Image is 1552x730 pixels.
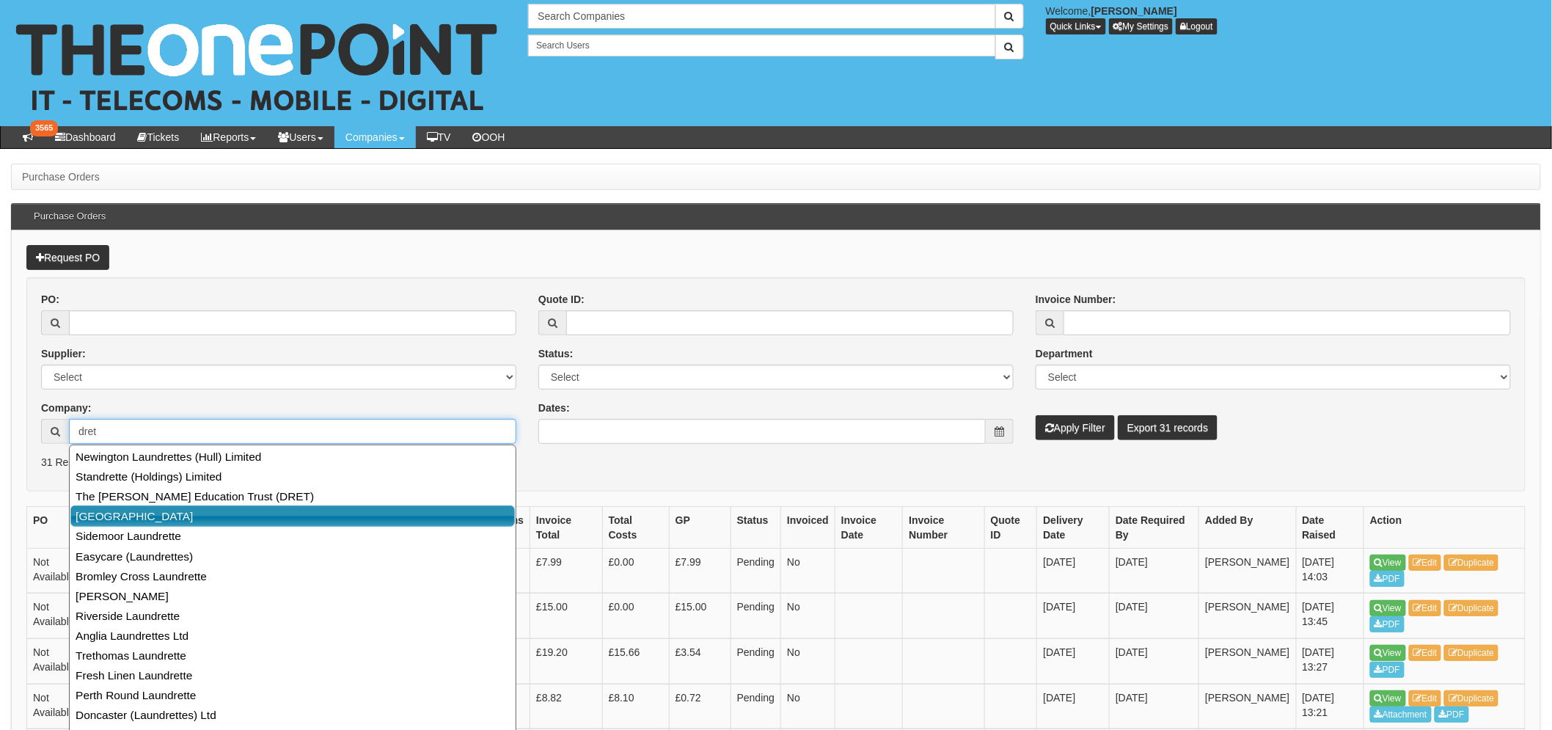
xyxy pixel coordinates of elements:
a: Edit [1409,600,1442,616]
td: [DATE] 13:45 [1296,594,1364,639]
td: Pending [731,548,780,594]
label: Invoice Number: [1036,292,1116,307]
a: Riverside Laundrette [71,606,514,626]
a: Easycare (Laundrettes) [71,547,514,566]
a: My Settings [1109,18,1174,34]
label: Department [1036,346,1093,361]
input: Search Companies [528,4,995,29]
button: Apply Filter [1036,415,1115,440]
a: OOH [462,126,516,148]
a: Duplicate [1444,600,1498,616]
td: [DATE] [1037,638,1110,684]
span: 3565 [30,120,58,136]
td: [DATE] 14:03 [1296,548,1364,594]
a: Edit [1409,555,1442,571]
a: View [1370,555,1406,571]
a: Companies [334,126,416,148]
td: [DATE] 13:21 [1296,684,1364,729]
th: Date Required By [1110,506,1199,548]
td: £8.82 [530,684,603,729]
td: £0.00 [602,548,669,594]
a: Request PO [26,245,109,270]
a: Duplicate [1444,555,1498,571]
a: Duplicate [1444,645,1498,661]
a: The [PERSON_NAME] Education Trust (DRET) [71,486,514,506]
a: Dashboard [44,126,127,148]
label: Quote ID: [538,292,585,307]
a: Edit [1409,690,1442,707]
label: Status: [538,346,573,361]
td: £15.00 [530,594,603,639]
th: Action [1364,506,1526,548]
th: Invoice Number [903,506,984,548]
h3: Purchase Orders [26,204,113,229]
td: [DATE] 13:27 [1296,638,1364,684]
td: £15.00 [669,594,731,639]
td: £0.00 [602,594,669,639]
td: No [781,548,835,594]
a: Trethomas Laundrette [71,646,514,665]
td: £7.99 [530,548,603,594]
a: Edit [1409,645,1442,661]
a: Anglia Laundrettes Ltd [71,626,514,646]
a: Bromley Cross Laundrette [71,566,514,586]
input: Search Users [528,34,995,56]
td: Not Available [27,638,95,684]
td: [PERSON_NAME] [1199,684,1296,729]
td: [DATE] [1110,638,1199,684]
a: [PERSON_NAME] [71,586,514,606]
td: [DATE] [1110,594,1199,639]
li: Purchase Orders [22,169,100,184]
td: Not Available [27,548,95,594]
td: Pending [731,594,780,639]
th: Total Costs [602,506,669,548]
a: Standrette (Holdings) Limited [71,467,514,486]
td: Pending [731,684,780,729]
th: Added By [1199,506,1296,548]
td: £15.66 [602,638,669,684]
td: No [781,638,835,684]
a: PDF [1370,616,1405,632]
td: [DATE] [1037,594,1110,639]
label: Dates: [538,401,570,415]
td: [PERSON_NAME] [1199,594,1296,639]
td: £8.10 [602,684,669,729]
th: Delivery Date [1037,506,1110,548]
td: No [781,684,835,729]
td: £0.72 [669,684,731,729]
td: [PERSON_NAME] [1199,548,1296,594]
th: PO [27,506,95,548]
label: Supplier: [41,346,86,361]
a: Users [267,126,334,148]
a: PDF [1370,571,1405,587]
td: No [781,594,835,639]
a: View [1370,645,1406,661]
th: Quote ID [984,506,1037,548]
td: £7.99 [669,548,731,594]
a: [GEOGRAPHIC_DATA] [70,505,515,527]
a: Logout [1176,18,1218,34]
a: View [1370,690,1406,707]
button: Quick Links [1046,18,1106,34]
td: Not Available [27,594,95,639]
a: Sidemoor Laundrette [71,526,514,546]
a: Attachment [1370,707,1432,723]
a: Perth Round Laundrette [71,685,514,705]
a: Tickets [127,126,191,148]
a: PDF [1435,707,1469,723]
a: Duplicate [1444,690,1498,707]
a: Newington Laundrettes (Hull) Limited [71,447,514,467]
th: GP [669,506,731,548]
b: [PERSON_NAME] [1091,5,1177,17]
label: Company: [41,401,91,415]
td: [DATE] [1110,684,1199,729]
a: Export 31 records [1118,415,1218,440]
div: Welcome, [1035,4,1552,34]
a: Fresh Linen Laundrette [71,665,514,685]
td: £19.20 [530,638,603,684]
a: Doncaster (Laundrettes) Ltd [71,705,514,725]
td: [DATE] [1037,548,1110,594]
td: [DATE] [1037,684,1110,729]
td: £3.54 [669,638,731,684]
td: [PERSON_NAME] [1199,638,1296,684]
